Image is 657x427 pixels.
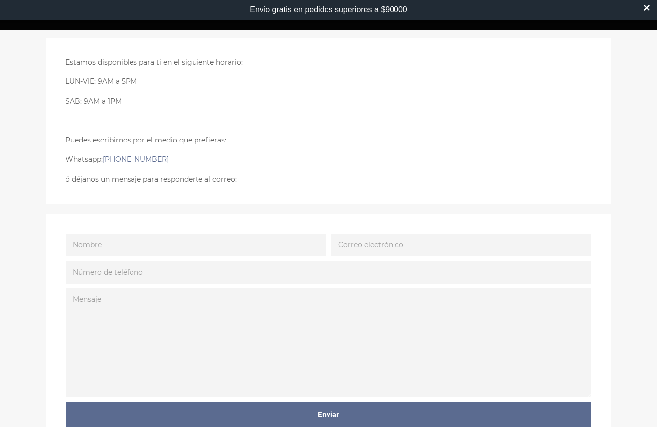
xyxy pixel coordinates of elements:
[66,77,591,86] p: LUN-VIE: 9AM a 5PM
[66,402,591,427] input: Enviar
[66,97,591,106] p: SAB: 9AM a 1PM
[66,155,591,164] p: Whatsapp:
[250,5,407,14] div: Envío gratis en pedidos superiores a $90000
[331,234,591,256] input: Correo electrónico
[66,58,591,67] p: Estamos disponibles para ti en el siguiente horario:
[66,175,591,184] p: ó déjanos un mensaje para responderte al correo:
[66,234,326,256] input: Nombre
[103,155,169,164] a: [PHONE_NUMBER]
[66,261,591,284] input: Número de teléfono
[66,136,591,145] p: Puedes escribirnos por el medio que prefieras:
